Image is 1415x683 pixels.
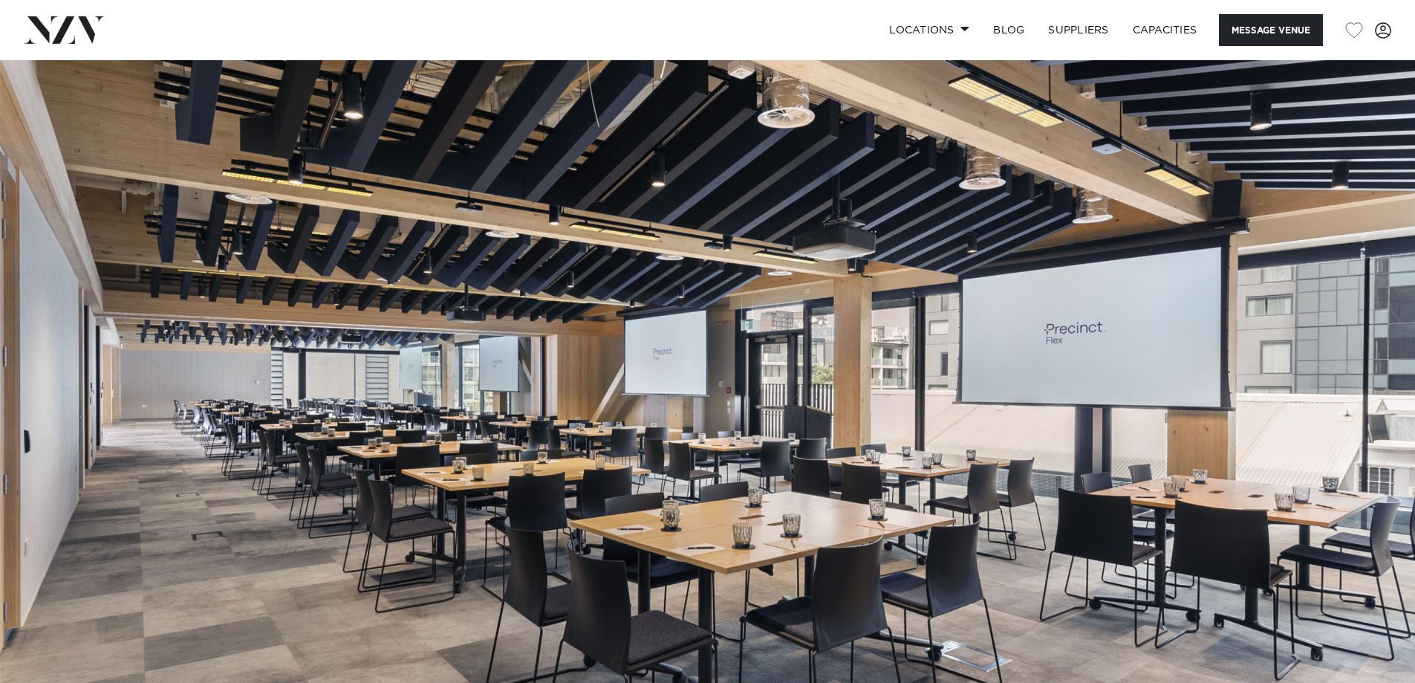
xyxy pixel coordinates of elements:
a: SUPPLIERS [1036,14,1120,46]
button: Message Venue [1219,14,1323,46]
img: nzv-logo.png [24,16,105,43]
a: BLOG [981,14,1036,46]
a: Locations [877,14,981,46]
a: Capacities [1121,14,1209,46]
